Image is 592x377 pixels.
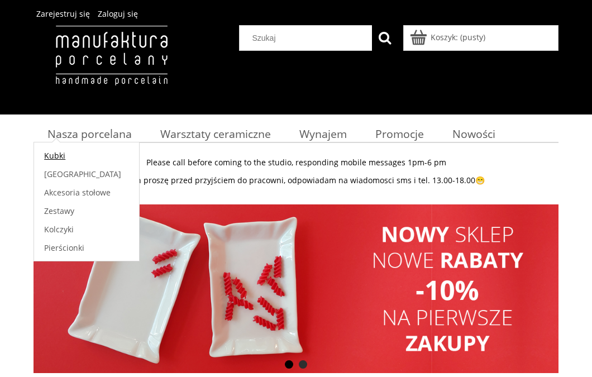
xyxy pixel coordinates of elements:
[146,123,285,145] a: Warsztaty ceramiczne
[361,123,438,145] a: Promocje
[460,32,485,42] b: (pusty)
[34,158,558,168] p: Please call before coming to the studio, responding mobile messages 1pm-6 pm
[412,32,485,42] a: Produkty w koszyku 0. Przejdź do koszyka
[34,25,189,109] img: Manufaktura Porcelany
[375,126,424,141] span: Promocje
[372,25,398,51] button: Szukaj
[36,8,90,19] a: Zarejestruj się
[438,123,510,145] a: Nowości
[452,126,495,141] span: Nowości
[98,8,138,19] a: Zaloguj się
[34,175,558,185] p: Zadzwoń proszę przed przyjściem do pracowni, odpowiadam na wiadomosci sms i tel. 13.00-18.00😁
[47,126,132,141] span: Nasza porcelana
[34,123,146,145] a: Nasza porcelana
[299,126,347,141] span: Wynajem
[285,123,361,145] a: Wynajem
[160,126,271,141] span: Warsztaty ceramiczne
[431,32,458,42] span: Koszyk:
[244,26,373,50] input: Szukaj w sklepie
